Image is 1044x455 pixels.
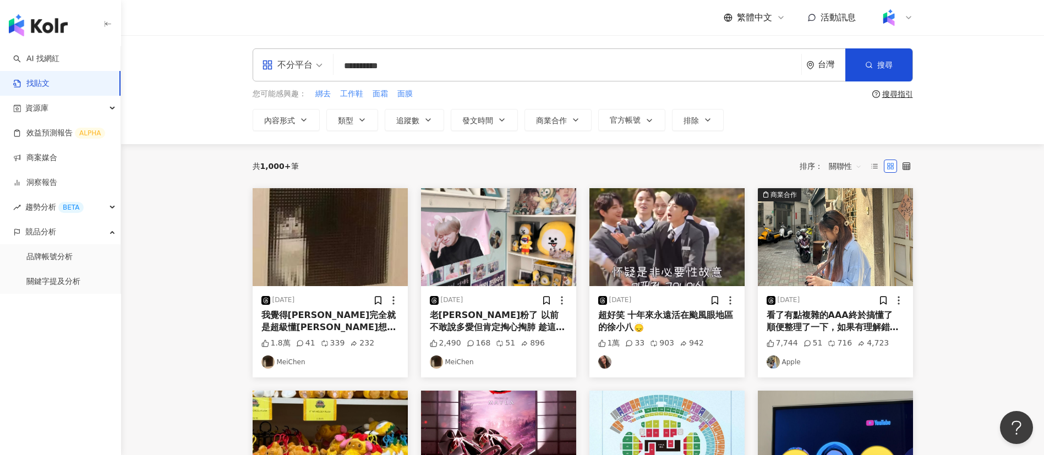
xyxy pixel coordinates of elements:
[462,116,493,125] span: 發文時間
[598,355,611,369] img: KOL Avatar
[767,355,904,369] a: KOL AvatarApple
[326,109,378,131] button: 類型
[521,338,545,349] div: 896
[672,109,724,131] button: 排除
[296,338,315,349] div: 41
[800,157,868,175] div: 排序：
[430,338,461,349] div: 2,490
[767,309,904,334] div: 看了有點複雜的AAA終於搞懂了 順便整理了一下，如果有理解錯誤也歡迎糾正 🔹12/6（六） AAA頒獎典禮 有表演+有合作舞台+頒獎典禮 售票時間： 9/6（六） 13:00 interpark...
[372,88,389,100] button: 面霜
[778,295,800,305] div: [DATE]
[872,90,880,98] span: question-circle
[26,251,73,262] a: 品牌帳號分析
[315,89,331,100] span: 綁去
[340,88,364,100] button: 工作鞋
[13,152,57,163] a: 商案媒合
[272,295,295,305] div: [DATE]
[625,338,644,349] div: 33
[536,116,567,125] span: 商業合作
[262,56,313,74] div: 不分平台
[806,61,815,69] span: environment
[804,338,823,349] div: 51
[589,188,745,286] img: post-image
[758,188,913,286] img: post-image
[264,116,295,125] span: 內容形式
[397,88,413,100] button: 面膜
[467,338,491,349] div: 168
[496,338,515,349] div: 51
[13,53,59,64] a: searchAI 找網紅
[25,96,48,120] span: 資源庫
[882,90,913,98] div: 搜尋指引
[321,338,345,349] div: 339
[13,177,57,188] a: 洞察報告
[260,162,291,171] span: 1,000+
[262,59,273,70] span: appstore
[13,204,21,211] span: rise
[737,12,772,24] span: 繁體中文
[598,355,736,369] a: KOL Avatar
[261,338,291,349] div: 1.8萬
[396,116,419,125] span: 追蹤數
[598,309,736,334] div: 超好笑 十年來永遠活在颱風眼地區的徐小八🙂‍↕️
[818,60,845,69] div: 台灣
[684,116,699,125] span: 排除
[845,48,912,81] button: 搜尋
[25,195,84,220] span: 趨勢分析
[385,109,444,131] button: 追蹤數
[878,7,899,28] img: Kolr%20app%20icon%20%281%29.png
[829,157,862,175] span: 關聯性
[25,220,56,244] span: 競品分析
[253,109,320,131] button: 內容形式
[598,109,665,131] button: 官方帳號
[253,162,299,171] div: 共 筆
[261,355,275,369] img: KOL Avatar
[430,355,443,369] img: KOL Avatar
[58,202,84,213] div: BETA
[9,14,68,36] img: logo
[253,89,307,100] span: 您可能感興趣：
[451,109,518,131] button: 發文時間
[650,338,674,349] div: 903
[821,12,856,23] span: 活動訊息
[430,355,567,369] a: KOL AvatarMeiChen
[13,128,105,139] a: 效益預測報告ALPHA
[598,338,620,349] div: 1萬
[610,116,641,124] span: 官方帳號
[441,295,463,305] div: [DATE]
[340,89,363,100] span: 工作鞋
[1000,411,1033,444] iframe: Help Scout Beacon - Open
[767,338,798,349] div: 7,744
[26,276,80,287] a: 關鍵字提及分析
[315,88,331,100] button: 綁去
[13,78,50,89] a: 找貼文
[857,338,889,349] div: 4,723
[828,338,852,349] div: 716
[609,295,632,305] div: [DATE]
[253,188,408,286] img: post-image
[350,338,374,349] div: 232
[524,109,592,131] button: 商業合作
[261,355,399,369] a: KOL AvatarMeiChen
[758,188,913,286] button: 商業合作
[430,309,567,334] div: 老[PERSON_NAME]粉了 以前不敢說多愛但肯定掏心掏肺 趁這波熱潮 來送幸福 官方正版[PERSON_NAME]（還有滿多沒拍到反正就是全送）（不要問我還有什麼反正就是全寄給你）、展覽照...
[373,89,388,100] span: 面霜
[261,309,399,334] div: 我覺得[PERSON_NAME]完全就是超級懂[PERSON_NAME]想要什麼 用她的角度去理解她 哪個男生會用串友情手鍊這麼可愛的方法去認識[PERSON_NAME] 太浪漫了💕
[680,338,704,349] div: 942
[338,116,353,125] span: 類型
[767,355,780,369] img: KOL Avatar
[397,89,413,100] span: 面膜
[421,188,576,286] img: post-image
[877,61,893,69] span: 搜尋
[770,189,797,200] div: 商業合作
